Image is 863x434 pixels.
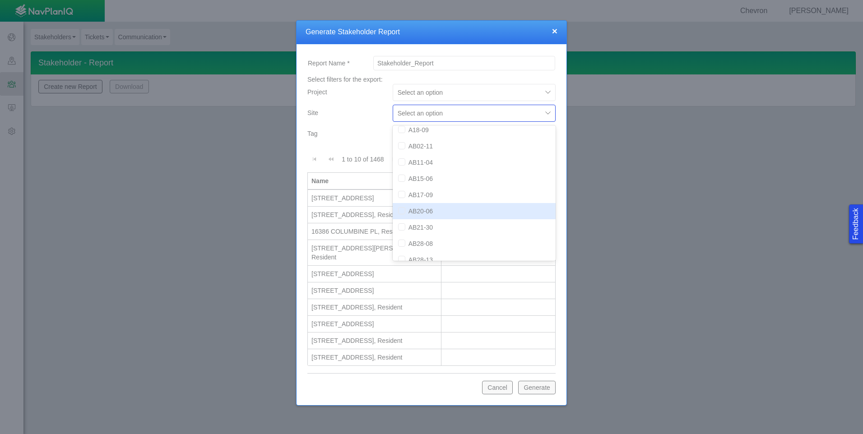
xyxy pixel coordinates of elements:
[311,303,437,312] div: [STREET_ADDRESS], Resident
[308,316,441,332] td: 2541 E 163RD PL, Resident
[393,203,556,219] div: AB20-06
[307,76,383,83] span: Select filters for the export:
[393,219,556,235] div: AB21-30
[308,172,441,190] th: Name
[482,381,513,394] button: Cancel
[307,151,556,168] div: Pagination
[306,28,557,37] h4: Generate Stakeholder Report
[552,26,557,36] button: close
[308,282,441,299] td: 2304 CLARINDA AVE
[308,332,441,349] td: 2980 E 165TH AVE, Resident
[393,252,556,268] div: AB28-13
[311,286,437,295] div: [STREET_ADDRESS]
[308,240,441,266] td: 16435 ST PAUL ST, Resident
[307,109,318,116] span: Site
[311,319,437,328] div: [STREET_ADDRESS]
[311,269,437,278] div: [STREET_ADDRESS]
[393,171,556,187] div: AB15-06
[518,381,556,394] button: Generate
[308,223,441,240] td: 16386 COLUMBINE PL, Resident
[393,122,556,138] div: A18-09
[311,244,437,262] div: [STREET_ADDRESS][PERSON_NAME], Resident
[311,227,437,236] div: 16386 COLUMBINE PL, Resident
[308,299,441,316] td: 2531 E 165TH AVE, Resident
[311,194,437,203] div: [STREET_ADDRESS]
[393,187,556,203] div: AB17-09
[308,266,441,282] td: 16790 YORK ST, Resident
[388,151,402,168] button: Go to next page
[307,88,327,96] span: Project
[308,190,441,207] td: 16353 FILLMORE ST, Resident
[393,235,556,252] div: AB28-08
[308,349,441,366] td: 3225 E 160TH AVE, Resident
[308,207,441,223] td: 16384 FILLMORE ST, Resident
[393,138,556,154] div: AB02-11
[311,353,437,362] div: [STREET_ADDRESS], Resident
[311,210,437,219] div: [STREET_ADDRESS], Resident
[311,176,429,185] div: Name
[393,154,556,171] div: AB11-04
[338,155,387,167] div: 1 to 10 of 1468
[311,336,437,345] div: [STREET_ADDRESS], Resident
[301,55,366,71] label: Report Name *
[307,130,318,137] span: Tag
